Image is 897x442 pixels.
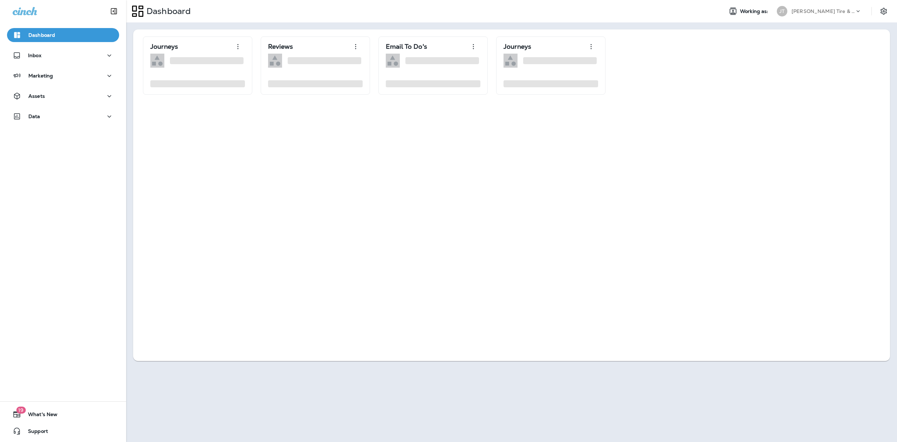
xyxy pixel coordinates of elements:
[28,32,55,38] p: Dashboard
[21,412,57,420] span: What's New
[7,109,119,123] button: Data
[7,89,119,103] button: Assets
[28,93,45,99] p: Assets
[792,8,855,14] p: [PERSON_NAME] Tire & Auto
[777,6,787,16] div: JT
[7,28,119,42] button: Dashboard
[104,4,124,18] button: Collapse Sidebar
[268,43,293,50] p: Reviews
[504,43,531,50] p: Journeys
[740,8,770,14] span: Working as:
[7,48,119,62] button: Inbox
[877,5,890,18] button: Settings
[144,6,191,16] p: Dashboard
[386,43,427,50] p: Email To Do's
[28,53,41,58] p: Inbox
[16,407,26,414] span: 19
[28,73,53,79] p: Marketing
[150,43,178,50] p: Journeys
[7,424,119,438] button: Support
[7,69,119,83] button: Marketing
[28,114,40,119] p: Data
[7,407,119,421] button: 19What's New
[21,428,48,437] span: Support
